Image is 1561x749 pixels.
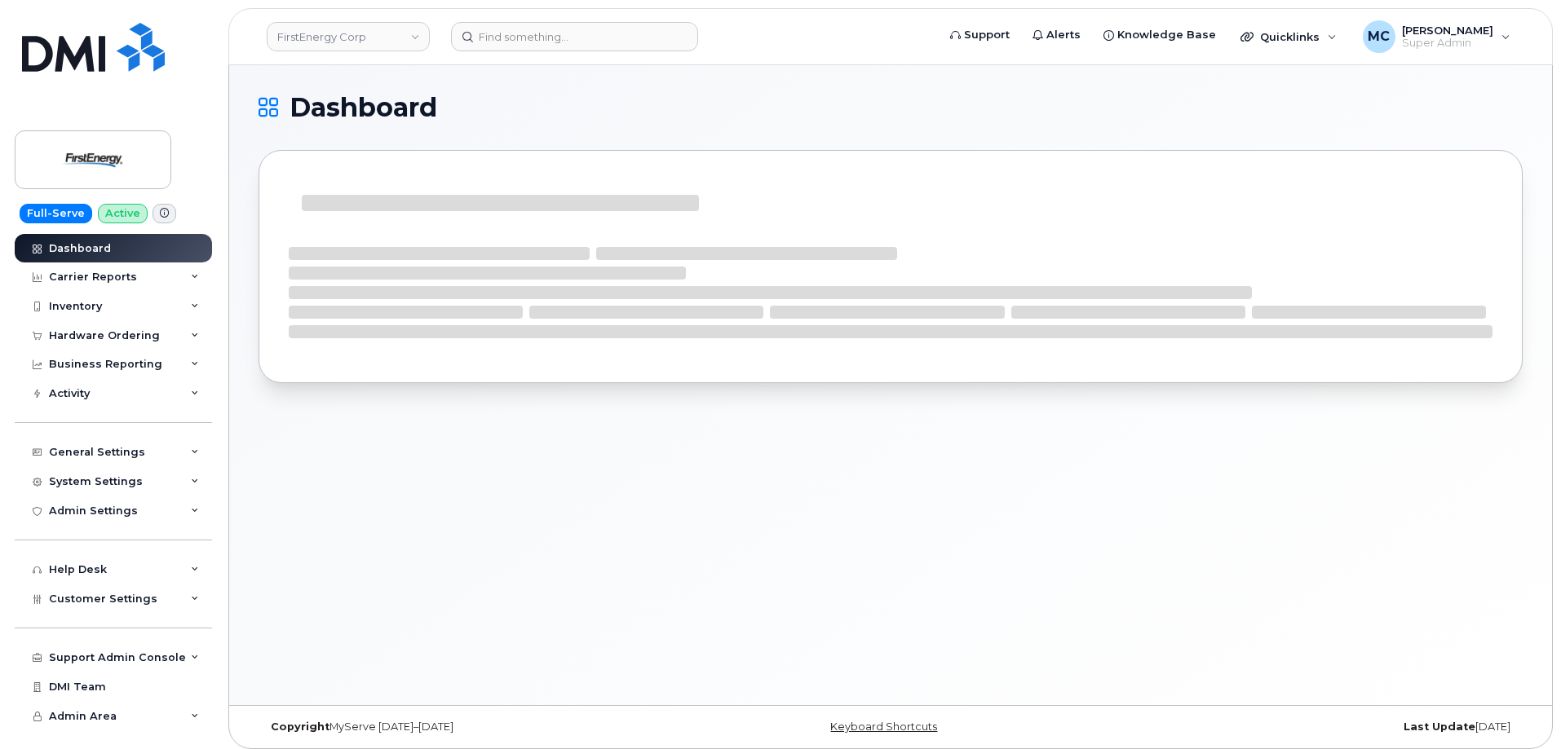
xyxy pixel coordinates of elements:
span: Dashboard [290,95,437,120]
strong: Last Update [1404,720,1475,733]
a: Keyboard Shortcuts [830,720,937,733]
div: [DATE] [1101,720,1523,734]
div: MyServe [DATE]–[DATE] [259,720,680,734]
strong: Copyright [271,720,329,733]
